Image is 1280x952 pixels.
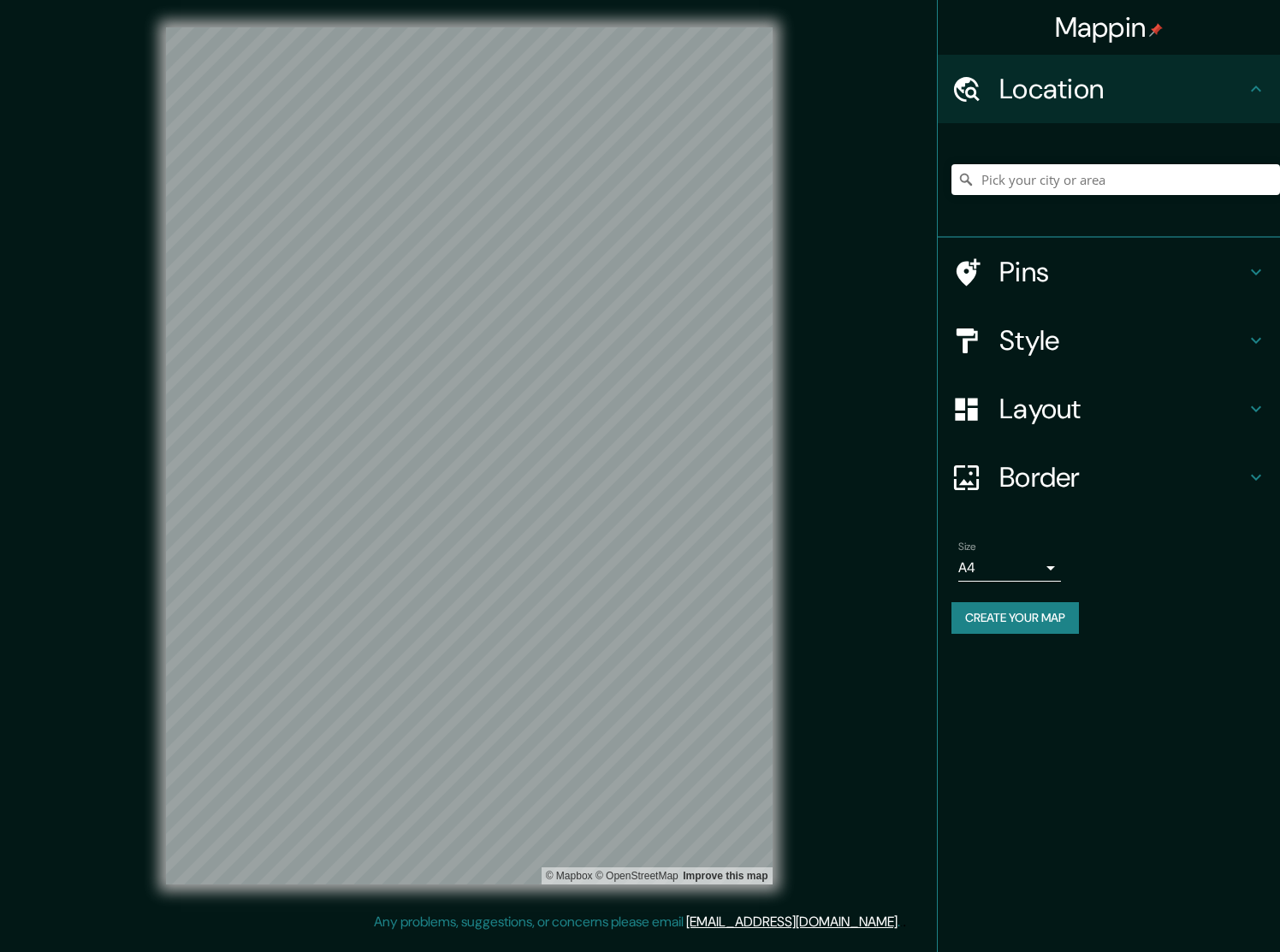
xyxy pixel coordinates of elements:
label: Size [958,540,976,554]
button: Create your map [951,602,1079,634]
div: Style [938,306,1280,375]
h4: Border [999,460,1246,494]
h4: Layout [999,392,1246,426]
div: . [903,912,906,932]
a: [EMAIL_ADDRESS][DOMAIN_NAME] [686,913,898,931]
div: . [900,912,903,932]
div: Layout [938,375,1280,443]
h4: Location [999,72,1246,106]
a: Map feedback [683,870,767,882]
p: Any problems, suggestions, or concerns please email . [374,912,900,932]
a: Mapbox [546,870,593,882]
div: Location [938,55,1280,123]
div: Border [938,443,1280,511]
img: pin-icon.png [1149,23,1163,37]
div: A4 [958,554,1061,582]
div: Pins [938,238,1280,306]
a: OpenStreetMap [596,870,679,882]
h4: Mappin [1055,10,1164,44]
canvas: Map [166,27,773,884]
h4: Pins [999,255,1246,289]
input: Pick your city or area [951,164,1280,195]
h4: Style [999,323,1246,358]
